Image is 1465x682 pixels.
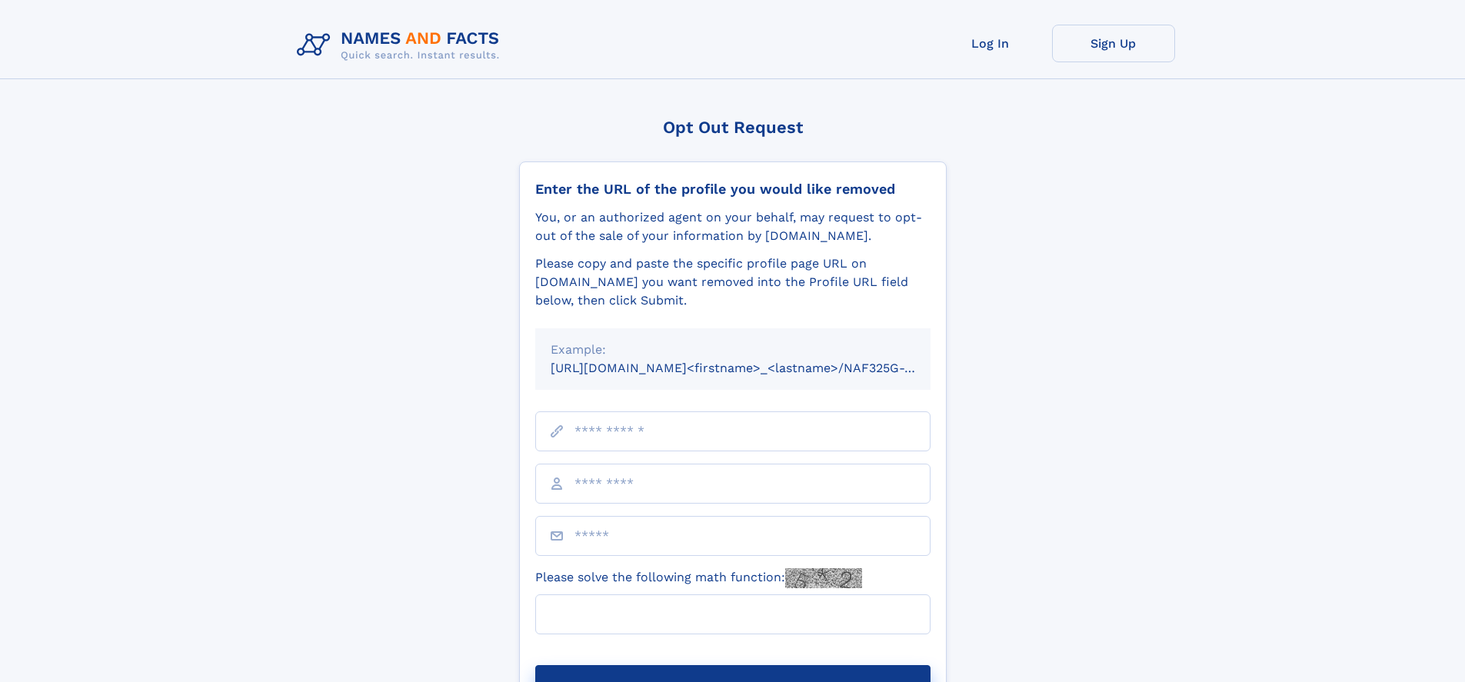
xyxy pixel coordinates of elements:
[519,118,947,137] div: Opt Out Request
[1052,25,1175,62] a: Sign Up
[551,341,915,359] div: Example:
[291,25,512,66] img: Logo Names and Facts
[535,181,931,198] div: Enter the URL of the profile you would like removed
[535,568,862,588] label: Please solve the following math function:
[929,25,1052,62] a: Log In
[535,208,931,245] div: You, or an authorized agent on your behalf, may request to opt-out of the sale of your informatio...
[535,255,931,310] div: Please copy and paste the specific profile page URL on [DOMAIN_NAME] you want removed into the Pr...
[551,361,960,375] small: [URL][DOMAIN_NAME]<firstname>_<lastname>/NAF325G-xxxxxxxx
